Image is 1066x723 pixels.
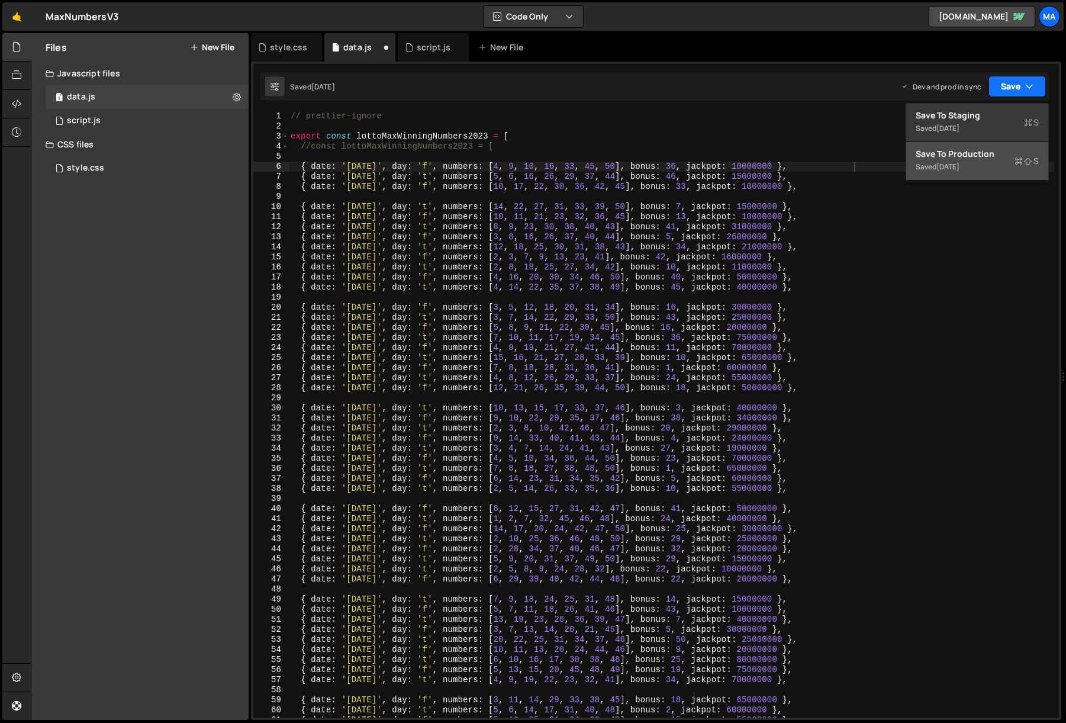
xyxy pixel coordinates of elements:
div: [DATE] [311,82,335,92]
div: 34 [253,444,289,454]
div: 48 [253,584,289,595]
div: style.css [270,41,307,53]
span: S [1024,117,1039,128]
div: 55 [253,655,289,665]
div: 47 [253,574,289,584]
div: Saved [290,82,335,92]
div: 5 [253,152,289,162]
a: ma [1039,6,1060,27]
button: Save to ProductionS Saved[DATE] [906,142,1048,181]
div: 42 [253,524,289,534]
div: 43 [253,534,289,544]
div: 32 [253,423,289,433]
div: 52 [253,625,289,635]
a: 🤙 [2,2,31,31]
div: 6 [253,162,289,172]
div: 49 [253,595,289,605]
div: 31 [253,413,289,423]
div: 11 [253,212,289,222]
div: 44 [253,544,289,554]
span: 1 [56,94,63,103]
div: 1 [253,111,289,121]
div: Saved [916,121,1039,136]
div: New File [478,41,528,53]
h2: Files [46,41,67,54]
div: 3309/6309.css [46,156,249,180]
div: Javascript files [31,62,249,85]
div: script.js [67,115,101,126]
div: data.js [343,41,372,53]
div: 3309/5656.js [46,85,249,109]
div: 46 [253,564,289,574]
div: 16 [253,262,289,272]
div: 25 [253,353,289,363]
div: Save to Production [916,148,1039,160]
div: 4 [253,142,289,152]
div: 14 [253,242,289,252]
div: 57 [253,675,289,685]
div: 29 [253,393,289,403]
div: 41 [253,514,289,524]
div: 35 [253,454,289,464]
div: 21 [253,313,289,323]
div: 51 [253,615,289,625]
div: 38 [253,484,289,494]
div: data.js [67,92,95,102]
a: [DOMAIN_NAME] [929,6,1035,27]
div: 27 [253,373,289,383]
div: 3309/5657.js [46,109,249,133]
div: 23 [253,333,289,343]
div: 18 [253,282,289,293]
div: CSS files [31,133,249,156]
button: Save [988,76,1046,97]
div: 20 [253,303,289,313]
div: 45 [253,554,289,564]
div: Saved [916,160,1039,174]
div: 22 [253,323,289,333]
div: 40 [253,504,289,514]
div: Save to Staging [916,110,1039,121]
div: 24 [253,343,289,353]
div: 56 [253,665,289,675]
div: 60 [253,705,289,715]
div: script.js [417,41,450,53]
div: [DATE] [936,123,959,133]
div: 59 [253,695,289,705]
div: 26 [253,363,289,373]
div: 39 [253,494,289,504]
div: 19 [253,293,289,303]
div: 36 [253,464,289,474]
div: 58 [253,685,289,695]
div: 33 [253,433,289,444]
div: 13 [253,232,289,242]
div: 12 [253,222,289,232]
div: 54 [253,645,289,655]
button: Code Only [484,6,583,27]
div: 10 [253,202,289,212]
div: 17 [253,272,289,282]
div: 8 [253,182,289,192]
div: style.css [67,163,104,173]
div: 15 [253,252,289,262]
div: 3 [253,131,289,142]
div: Dev and prod in sync [901,82,981,92]
div: [DATE] [936,162,959,172]
div: 30 [253,403,289,413]
span: S [1015,155,1039,167]
div: 37 [253,474,289,484]
div: 7 [253,172,289,182]
div: 2 [253,121,289,131]
div: 9 [253,192,289,202]
div: MaxNumbersV3 [46,9,118,24]
button: Save to StagingS Saved[DATE] [906,104,1048,142]
div: 53 [253,635,289,645]
div: 50 [253,605,289,615]
div: 28 [253,383,289,393]
button: New File [190,43,234,52]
